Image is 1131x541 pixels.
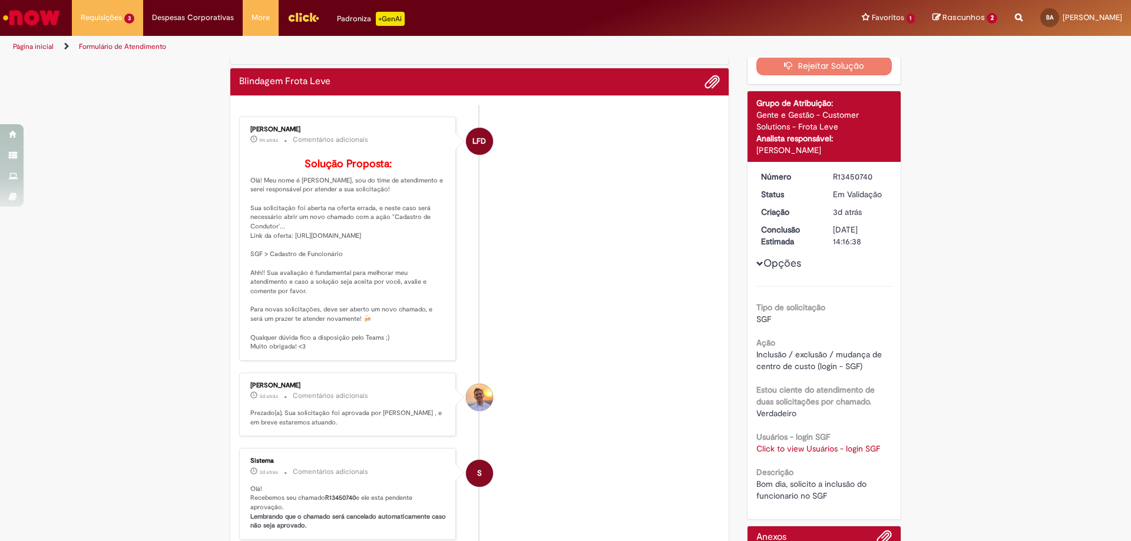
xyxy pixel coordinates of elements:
[833,171,888,182] div: R13450740
[907,14,915,24] span: 1
[705,74,720,89] button: Adicionar anexos
[872,12,904,24] span: Favoritos
[13,42,54,51] a: Página inicial
[250,158,447,351] p: Olá! Meu nome é [PERSON_NAME], sou do time de atendimento e serei responsável por atender a sua s...
[337,12,405,26] div: Padroniza
[943,12,985,23] span: Rascunhos
[250,512,448,530] b: Lembrando que o chamado será cancelado automaticamente caso não seja aprovado.
[752,206,825,218] dt: Criação
[477,459,482,487] span: S
[756,349,884,371] span: Inclusão / exclusão / mudança de centro de custo (login - SGF)
[756,432,830,442] b: Usuários - login SGF
[376,12,405,26] p: +GenAi
[756,467,793,477] b: Descrição
[756,144,892,156] div: [PERSON_NAME]
[756,302,825,313] b: Tipo de solicitação
[756,132,892,144] div: Analista responsável:
[252,12,270,24] span: More
[250,126,447,133] div: [PERSON_NAME]
[325,493,356,502] b: R13450740
[259,137,278,144] time: 29/08/2025 09:19:02
[81,12,122,24] span: Requisições
[756,408,796,419] span: Verdadeiro
[756,479,869,501] span: Bom dia, solicito a inclusão do funcionario no SGF
[466,128,493,155] div: Leticia Ferreira Dantas De Almeida
[259,469,278,476] span: 3d atrás
[833,224,888,247] div: [DATE] 14:16:38
[756,337,775,348] b: Ação
[305,157,392,171] b: Solução Proposta:
[1063,12,1122,22] span: [PERSON_NAME]
[756,314,771,324] span: SGF
[124,14,134,24] span: 3
[756,384,875,407] b: Estou ciente do atendimento de duas solicitações por chamado.
[1,6,62,29] img: ServiceNow
[293,391,368,401] small: Comentários adicionais
[987,13,997,24] span: 2
[752,188,825,200] dt: Status
[250,484,447,531] p: Olá! Recebemos seu chamado e ele esta pendente aprovação.
[293,467,368,477] small: Comentários adicionais
[752,171,825,182] dt: Número
[472,127,486,155] span: LFD
[293,135,368,145] small: Comentários adicionais
[756,443,880,454] a: Click to view Usuários - login SGF
[239,77,330,87] h2: Blindagem Frota Leve Histórico de tíquete
[833,188,888,200] div: Em Validação
[466,460,493,487] div: System
[152,12,234,24] span: Despesas Corporativas
[250,409,447,427] p: Prezado(a), Sua solicitação foi aprovada por [PERSON_NAME] , e em breve estaremos atuando.
[259,137,278,144] span: 1m atrás
[9,36,745,58] ul: Trilhas de página
[250,457,447,464] div: Sistema
[752,224,825,247] dt: Conclusão Estimada
[259,393,278,400] span: 3d atrás
[756,57,892,75] button: Rejeitar Solução
[259,469,278,476] time: 27/08/2025 08:32:07
[466,384,493,411] div: Lucas Torres Dos Santos Barbosa
[833,206,888,218] div: 27/08/2025 08:31:54
[259,393,278,400] time: 27/08/2025 09:16:36
[756,97,892,109] div: Grupo de Atribuição:
[79,42,166,51] a: Formulário de Atendimento
[287,8,319,26] img: click_logo_yellow_360x200.png
[756,109,892,132] div: Gente e Gestão - Customer Solutions - Frota Leve
[932,12,997,24] a: Rascunhos
[1046,14,1053,21] span: BA
[833,207,862,217] span: 3d atrás
[250,382,447,389] div: [PERSON_NAME]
